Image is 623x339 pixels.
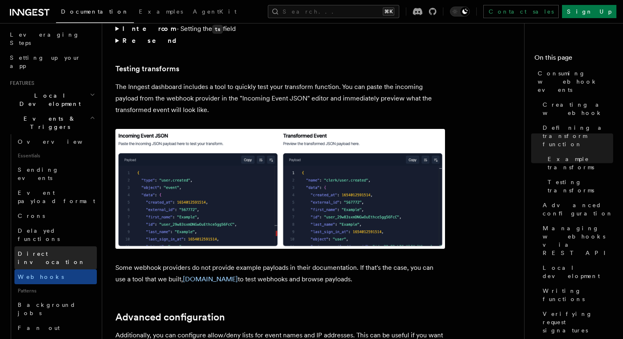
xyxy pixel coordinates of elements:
[18,227,60,242] span: Delayed functions
[543,124,613,148] span: Defining a transform function
[183,275,238,283] a: [DOMAIN_NAME]
[18,325,60,331] span: Fan out
[539,198,613,221] a: Advanced configuration
[543,264,613,280] span: Local development
[14,149,97,162] span: Essentials
[115,63,179,75] a: Testing transforms
[14,320,97,335] a: Fan out
[115,262,445,285] p: Some webhook providers do not provide example payloads in their documentation. If that's the case...
[115,311,225,323] a: Advanced configuration
[14,223,97,246] a: Delayed functions
[10,54,81,69] span: Setting up your app
[534,53,613,66] h4: On this page
[18,274,64,280] span: Webhooks
[7,111,97,134] button: Events & Triggers
[539,97,613,120] a: Creating a webhook
[14,134,97,149] a: Overview
[14,297,97,320] a: Background jobs
[539,260,613,283] a: Local development
[115,35,445,47] summary: Resend
[543,101,613,117] span: Creating a webhook
[539,221,613,260] a: Managing webhooks via REST API
[7,91,90,108] span: Local Development
[7,27,97,50] a: Leveraging Steps
[543,287,613,303] span: Writing functions
[562,5,616,18] a: Sign Up
[188,2,241,22] a: AgentKit
[539,120,613,152] a: Defining a transform function
[544,152,613,175] a: Example transforms
[543,201,613,217] span: Advanced configuration
[548,178,613,194] span: Testing transforms
[18,250,85,265] span: Direct invocation
[122,25,176,33] strong: Intercom
[115,129,445,248] img: Inngest dashboard transform testing
[18,138,103,145] span: Overview
[10,31,80,46] span: Leveraging Steps
[7,115,90,131] span: Events & Triggers
[539,283,613,306] a: Writing functions
[212,25,223,34] code: ts
[7,50,97,73] a: Setting up your app
[7,88,97,111] button: Local Development
[543,310,613,334] span: Verifying request signatures
[383,7,394,16] kbd: ⌘K
[268,5,399,18] button: Search...⌘K
[14,269,97,284] a: Webhooks
[544,175,613,198] a: Testing transforms
[483,5,559,18] a: Contact sales
[122,37,183,44] strong: Resend
[18,189,95,204] span: Event payload format
[134,2,188,22] a: Examples
[115,23,445,35] summary: Intercom- Setting thetsfield
[115,81,445,116] p: The Inngest dashboard includes a tool to quickly test your transform function. You can paste the ...
[18,213,45,219] span: Crons
[193,8,237,15] span: AgentKit
[14,208,97,223] a: Crons
[548,155,613,171] span: Example transforms
[18,166,59,181] span: Sending events
[538,69,613,94] span: Consuming webhook events
[543,224,613,257] span: Managing webhooks via REST API
[14,162,97,185] a: Sending events
[14,246,97,269] a: Direct invocation
[450,7,470,16] button: Toggle dark mode
[18,302,76,316] span: Background jobs
[61,8,129,15] span: Documentation
[14,185,97,208] a: Event payload format
[539,306,613,338] a: Verifying request signatures
[139,8,183,15] span: Examples
[534,66,613,97] a: Consuming webhook events
[7,80,34,87] span: Features
[14,284,97,297] span: Patterns
[56,2,134,23] a: Documentation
